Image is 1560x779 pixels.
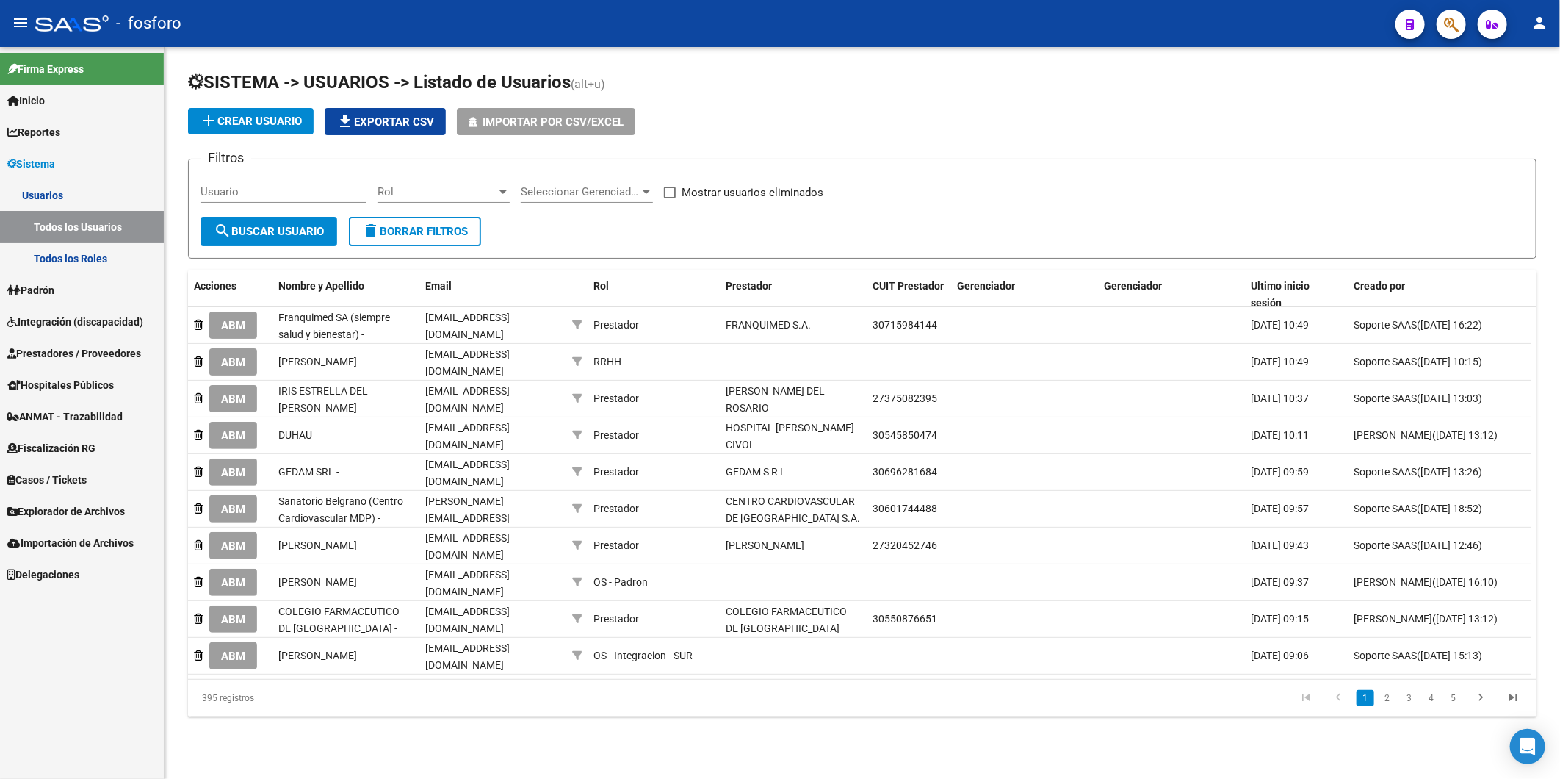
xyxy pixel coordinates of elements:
[7,61,84,77] span: Firma Express
[1251,613,1309,625] span: [DATE] 09:15
[200,112,217,129] mat-icon: add
[1510,729,1545,764] div: Open Intercom Messenger
[726,539,804,551] span: [PERSON_NAME]
[362,225,468,238] span: Borrar Filtros
[1432,429,1498,441] span: ([DATE] 13:12)
[278,312,390,340] span: Franquimed SA (siempre salud y bienestar) -
[278,650,357,661] span: [PERSON_NAME]
[1251,429,1309,441] span: [DATE] 10:11
[209,422,257,449] button: ABM
[1420,686,1442,711] li: page 4
[425,606,510,634] span: [EMAIL_ADDRESS][DOMAIN_NAME]
[221,539,245,553] span: ABM
[7,377,114,393] span: Hospitales Públicos
[521,185,640,198] span: Seleccionar Gerenciador
[7,345,141,362] span: Prestadores / Proveedores
[726,385,825,414] span: [PERSON_NAME] DEL ROSARIO
[588,270,720,319] datatable-header-cell: Rol
[278,576,357,588] span: [PERSON_NAME]
[593,353,621,370] div: RRHH
[7,503,125,520] span: Explorador de Archivos
[7,282,54,298] span: Padrón
[7,156,55,172] span: Sistema
[571,77,605,91] span: (alt+u)
[7,535,134,551] span: Importación de Archivos
[7,472,87,488] span: Casos / Tickets
[7,409,123,425] span: ANMAT - Trazabilidad
[221,576,245,589] span: ABM
[951,270,1098,319] datatable-header-cell: Gerenciador
[1423,690,1440,706] a: 4
[1354,613,1432,625] span: [PERSON_NAME]
[873,280,944,292] span: CUIT Prestador
[188,108,314,134] button: Crear Usuario
[1354,576,1432,588] span: [PERSON_NAME]
[7,440,95,456] span: Fiscalización RG
[1442,686,1465,711] li: page 5
[1251,466,1309,478] span: [DATE] 09:59
[1292,690,1320,706] a: go to first page
[873,503,937,514] span: 30601744488
[425,348,510,377] span: [EMAIL_ADDRESS][DOMAIN_NAME]
[483,115,624,129] span: Importar por CSV/Excel
[1251,280,1310,309] span: Ultimo inicio sesión
[726,466,786,478] span: GEDAM S R L
[593,280,609,292] span: Rol
[1417,356,1482,367] span: ([DATE] 10:15)
[1354,429,1432,441] span: [PERSON_NAME]
[221,650,245,663] span: ABM
[1354,392,1417,404] span: Soporte SAAS
[1251,576,1309,588] span: [DATE] 09:37
[1354,503,1417,514] span: Soporte SAAS
[726,319,811,331] span: FRANQUIMED S.A.
[425,495,510,541] span: [PERSON_NAME][EMAIL_ADDRESS][DOMAIN_NAME]
[1251,650,1309,661] span: [DATE] 09:06
[1251,539,1309,551] span: [DATE] 09:43
[1354,650,1417,661] span: Soporte SAAS
[1432,576,1498,588] span: ([DATE] 16:10)
[1251,392,1309,404] span: [DATE] 10:37
[1324,690,1352,706] a: go to previous page
[12,14,29,32] mat-icon: menu
[188,270,272,319] datatable-header-cell: Acciones
[873,613,937,625] span: 30550876651
[593,390,639,407] div: Prestador
[7,314,143,330] span: Integración (discapacidad)
[873,392,937,404] span: 27375082395
[593,574,648,591] div: OS - Padron
[209,606,257,633] button: ABM
[209,385,257,412] button: ABM
[425,459,510,487] span: [EMAIL_ADDRESS][DOMAIN_NAME]
[1245,270,1348,319] datatable-header-cell: Ultimo inicio sesión
[278,429,312,441] span: DUHAU
[278,385,368,414] span: IRIS ESTRELLA DEL [PERSON_NAME]
[1417,539,1482,551] span: ([DATE] 12:46)
[873,539,937,551] span: 27320452746
[378,185,496,198] span: Rol
[1354,466,1417,478] span: Soporte SAAS
[593,647,693,664] div: OS - Integracion - SUR
[1354,539,1417,551] span: Soporte SAAS
[1376,686,1398,711] li: page 2
[7,567,79,583] span: Delegaciones
[593,611,639,628] div: Prestador
[278,539,357,551] span: [PERSON_NAME]
[221,356,245,369] span: ABM
[278,280,364,292] span: Nombre y Apellido
[1401,690,1418,706] a: 3
[221,613,245,626] span: ABM
[593,427,639,444] div: Prestador
[1357,690,1374,706] a: 1
[278,606,400,634] span: COLEGIO FARMACEUTICO DE [GEOGRAPHIC_DATA] -
[873,319,937,331] span: 30715984144
[726,606,847,634] span: COLEGIO FARMACEUTICO DE [GEOGRAPHIC_DATA]
[325,108,446,135] button: Exportar CSV
[1417,466,1482,478] span: ([DATE] 13:26)
[425,642,510,671] span: [EMAIL_ADDRESS][DOMAIN_NAME]
[957,280,1015,292] span: Gerenciador
[1417,392,1482,404] span: ([DATE] 13:03)
[349,217,481,246] button: Borrar Filtros
[7,124,60,140] span: Reportes
[278,466,339,478] span: GEDAM SRL -
[1354,356,1417,367] span: Soporte SAAS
